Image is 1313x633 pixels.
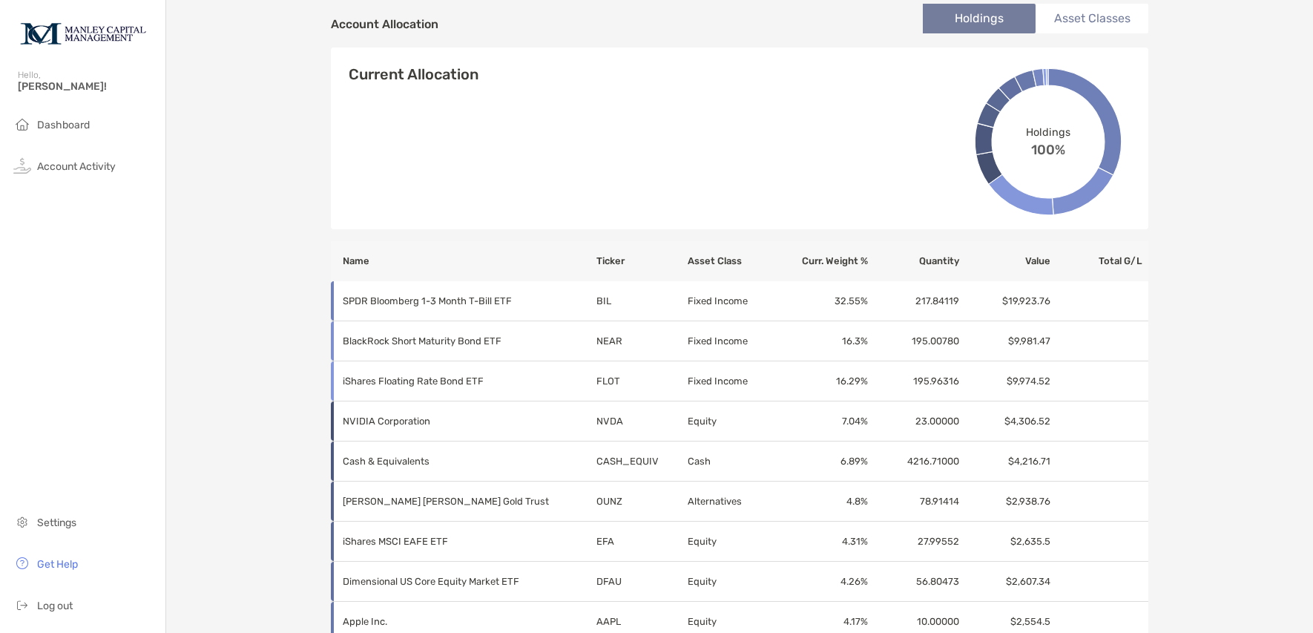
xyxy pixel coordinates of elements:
li: Asset Classes [1036,4,1148,33]
td: $2,635.5 [960,522,1051,562]
td: 78.91414 [869,482,960,522]
td: 6.89 % [778,442,869,482]
img: get-help icon [13,554,31,572]
p: NVIDIA Corporation [343,412,550,430]
td: Alternatives [687,482,778,522]
td: $19,923.76 [960,281,1051,321]
td: 195.00780 [869,321,960,361]
td: 7.04 % [778,401,869,442]
td: Fixed Income [687,281,778,321]
td: NVDA [596,401,687,442]
p: Apple Inc. [343,612,550,631]
th: Value [960,241,1051,281]
span: Get Help [37,558,78,571]
td: 4.26 % [778,562,869,602]
p: VanEck Merk Gold Trust [343,492,550,511]
h4: Current Allocation [349,65,478,83]
th: Ticker [596,241,687,281]
td: 32.55 % [778,281,869,321]
td: DFAU [596,562,687,602]
td: 23.00000 [869,401,960,442]
span: Account Activity [37,160,116,173]
th: Curr. Weight % [778,241,869,281]
p: BlackRock Short Maturity Bond ETF [343,332,550,350]
span: Holdings [1026,125,1070,138]
img: logout icon [13,596,31,614]
td: 195.96316 [869,361,960,401]
p: iShares Floating Rate Bond ETF [343,372,550,390]
td: Equity [687,522,778,562]
span: Dashboard [37,119,90,131]
li: Holdings [923,4,1036,33]
span: Settings [37,516,76,529]
td: EFA [596,522,687,562]
th: Name [331,241,596,281]
td: OUNZ [596,482,687,522]
td: 56.80473 [869,562,960,602]
span: [PERSON_NAME]! [18,80,157,93]
th: Total G/L [1051,241,1148,281]
td: 4.8 % [778,482,869,522]
td: 16.3 % [778,321,869,361]
span: 100% [1031,138,1065,157]
td: Equity [687,401,778,442]
img: household icon [13,115,31,133]
td: Fixed Income [687,361,778,401]
td: $9,981.47 [960,321,1051,361]
td: BIL [596,281,687,321]
span: Log out [37,600,73,612]
p: SPDR Bloomberg 1-3 Month T-Bill ETF [343,292,550,310]
p: Cash & Equivalents [343,452,550,470]
td: 27.99552 [869,522,960,562]
td: CASH_EQUIV [596,442,687,482]
img: activity icon [13,157,31,174]
td: $4,306.52 [960,401,1051,442]
p: iShares MSCI EAFE ETF [343,532,550,551]
td: 4.31 % [778,522,869,562]
td: $2,938.76 [960,482,1051,522]
p: Dimensional US Core Equity Market ETF [343,572,550,591]
th: Quantity [869,241,960,281]
img: Zoe Logo [18,6,148,59]
td: $2,607.34 [960,562,1051,602]
td: 16.29 % [778,361,869,401]
td: 217.84119 [869,281,960,321]
td: NEAR [596,321,687,361]
img: settings icon [13,513,31,531]
td: FLOT [596,361,687,401]
h4: Account Allocation [331,17,438,31]
th: Asset Class [687,241,778,281]
td: Fixed Income [687,321,778,361]
td: $4,216.71 [960,442,1051,482]
td: 4216.71000 [869,442,960,482]
td: $9,974.52 [960,361,1051,401]
td: Cash [687,442,778,482]
td: Equity [687,562,778,602]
